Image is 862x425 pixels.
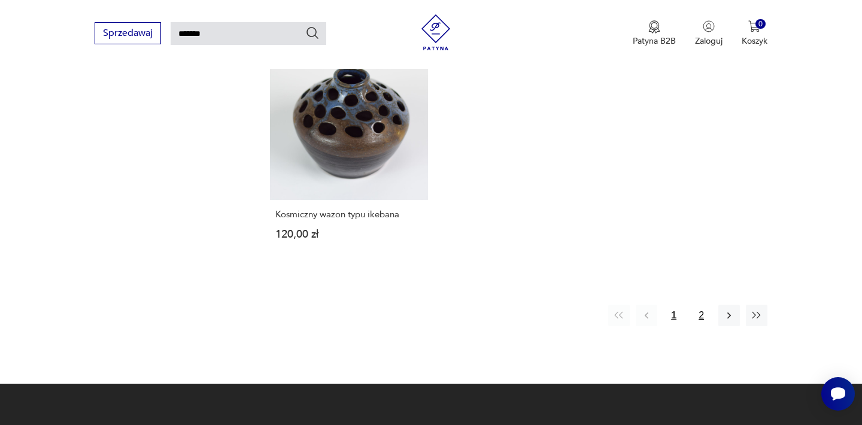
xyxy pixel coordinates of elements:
[821,377,855,411] iframe: Smartsupp widget button
[633,20,676,47] a: Ikona medaluPatyna B2B
[648,20,660,34] img: Ikona medalu
[275,229,422,239] p: 120,00 zł
[695,35,723,47] p: Zaloguj
[742,35,767,47] p: Koszyk
[663,305,685,326] button: 1
[748,20,760,32] img: Ikona koszyka
[755,19,766,29] div: 0
[418,14,454,50] img: Patyna - sklep z meblami i dekoracjami vintage
[703,20,715,32] img: Ikonka użytkownika
[633,20,676,47] button: Patyna B2B
[695,20,723,47] button: Zaloguj
[691,305,712,326] button: 2
[270,42,427,263] a: Produkt wyprzedanyKosmiczny wazon typu ikebanaKosmiczny wazon typu ikebana120,00 zł
[95,30,161,38] a: Sprzedawaj
[275,210,422,220] h3: Kosmiczny wazon typu ikebana
[633,35,676,47] p: Patyna B2B
[95,22,161,44] button: Sprzedawaj
[742,20,767,47] button: 0Koszyk
[305,26,320,40] button: Szukaj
